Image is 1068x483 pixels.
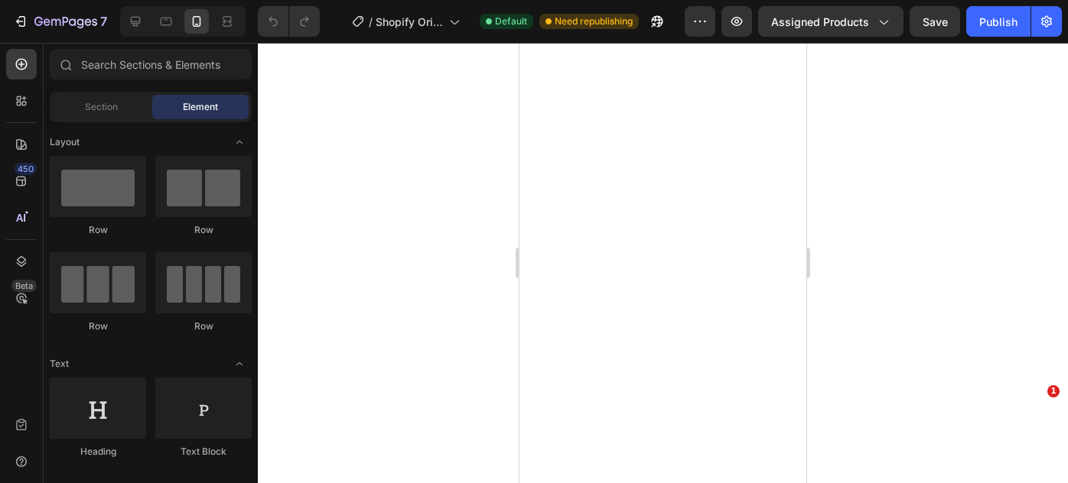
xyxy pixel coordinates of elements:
[758,6,904,37] button: Assigned Products
[227,352,252,376] span: Toggle open
[979,14,1018,30] div: Publish
[519,43,806,483] iframe: Design area
[6,6,114,37] button: 7
[11,280,37,292] div: Beta
[183,100,218,114] span: Element
[50,135,80,149] span: Layout
[50,319,146,333] div: Row
[369,14,373,30] span: /
[50,223,146,237] div: Row
[227,130,252,154] span: Toggle open
[155,223,252,237] div: Row
[966,6,1031,37] button: Publish
[555,15,633,28] span: Need republishing
[50,357,69,371] span: Text
[155,445,252,459] div: Text Block
[910,6,960,37] button: Save
[258,6,320,37] div: Undo/Redo
[50,445,146,459] div: Heading
[771,14,869,30] span: Assigned Products
[1047,385,1060,397] span: 1
[85,100,118,114] span: Section
[376,14,443,30] span: Shopify Original Product Template
[495,15,527,28] span: Default
[923,15,948,28] span: Save
[155,319,252,333] div: Row
[50,49,252,79] input: Search Sections & Elements
[100,12,107,31] p: 7
[15,163,37,175] div: 450
[1016,408,1053,445] iframe: Intercom live chat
